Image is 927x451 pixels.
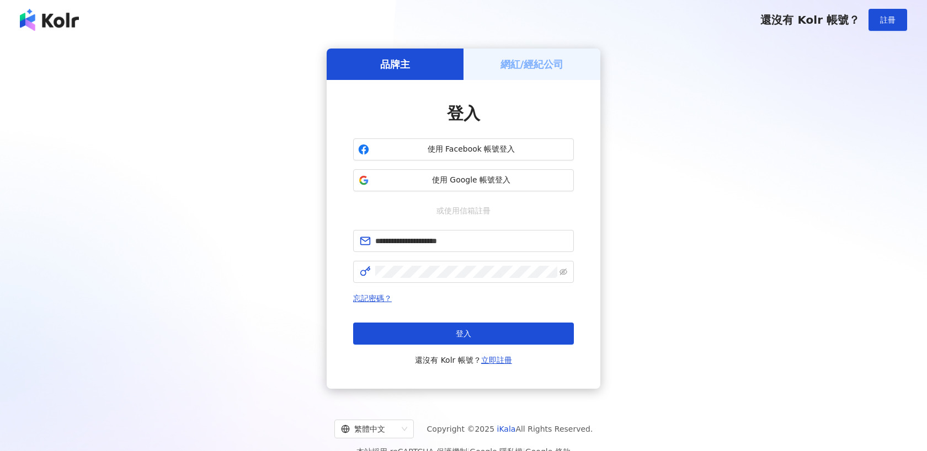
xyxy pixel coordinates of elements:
[427,422,593,436] span: Copyright © 2025 All Rights Reserved.
[20,9,79,31] img: logo
[429,205,498,217] span: 或使用信箱註冊
[481,356,512,364] a: 立即註冊
[447,104,480,123] span: 登入
[760,13,860,26] span: 還沒有 Kolr 帳號？
[380,57,410,71] h5: 品牌主
[456,329,471,338] span: 登入
[353,169,574,191] button: 使用 Google 帳號登入
[869,9,907,31] button: 註冊
[500,57,564,71] h5: 網紅/經紀公司
[497,425,516,433] a: iKala
[560,268,567,276] span: eye-invisible
[353,323,574,345] button: 登入
[374,175,569,186] span: 使用 Google 帳號登入
[374,144,569,155] span: 使用 Facebook 帳號登入
[353,138,574,160] button: 使用 Facebook 帳號登入
[353,294,392,303] a: 忘記密碼？
[341,420,397,438] div: 繁體中文
[415,353,512,367] span: 還沒有 Kolr 帳號？
[880,15,896,24] span: 註冊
